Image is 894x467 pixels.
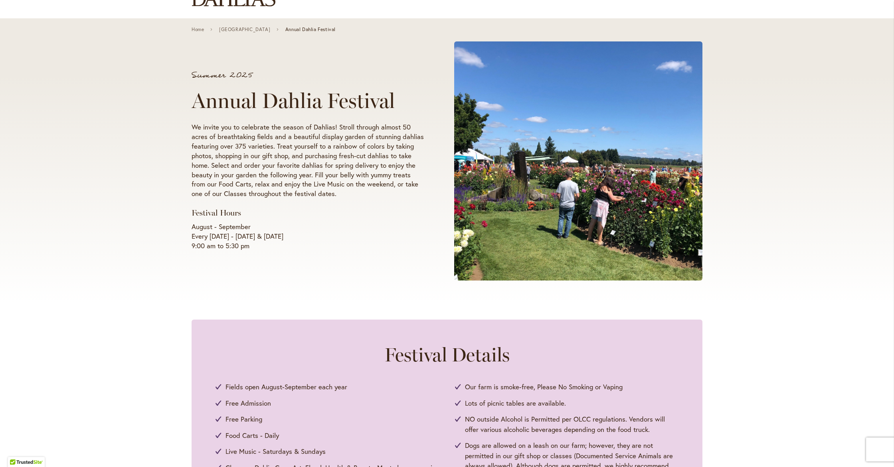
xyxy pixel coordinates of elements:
[192,222,424,251] p: August - September Every [DATE] - [DATE] & [DATE] 9:00 am to 5:30 pm
[192,27,204,32] a: Home
[216,343,678,366] h2: Festival Details
[192,89,424,113] h1: Annual Dahlia Festival
[192,208,424,218] h3: Festival Hours
[465,382,623,392] span: Our farm is smoke-free, Please No Smoking or Vaping
[225,398,271,408] span: Free Admission
[225,430,279,441] span: Food Carts - Daily
[285,27,336,32] span: Annual Dahlia Festival
[225,382,347,392] span: Fields open August-September each year
[465,414,678,434] span: NO outside Alcohol is Permitted per OLCC regulations. Vendors will offer various alcoholic bevera...
[465,398,566,408] span: Lots of picnic tables are available.
[225,414,262,424] span: Free Parking
[192,122,424,199] p: We invite you to celebrate the season of Dahlias! Stroll through almost 50 acres of breathtaking ...
[219,27,270,32] a: [GEOGRAPHIC_DATA]
[192,71,424,79] p: Summer 2025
